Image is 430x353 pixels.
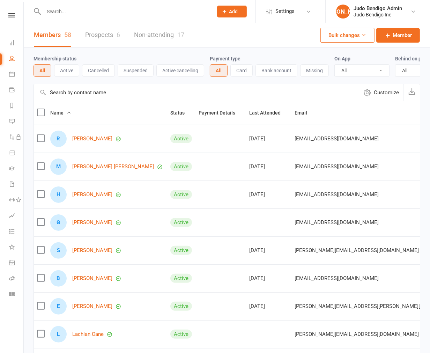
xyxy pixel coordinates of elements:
button: Status [170,109,192,117]
button: Customize [359,84,403,101]
label: On App [334,56,350,61]
button: Cancelled [82,64,115,77]
a: Payments [9,83,23,98]
a: [PERSON_NAME] [PERSON_NAME] [72,164,154,170]
button: Last Attended [249,109,288,117]
button: All [34,64,51,77]
span: Last Attended [249,110,288,116]
span: [EMAIL_ADDRESS][DOMAIN_NAME] [295,188,379,201]
button: Email [295,109,315,117]
span: Customize [374,88,399,97]
div: Active [170,274,192,283]
span: Email [295,110,315,116]
a: Members58 [34,23,71,47]
span: Settings [275,3,295,19]
div: 6 [117,31,120,38]
a: Calendar [9,67,23,83]
div: S [50,242,67,259]
div: R [50,131,67,147]
div: [DATE] [249,136,288,142]
span: Status [170,110,192,116]
div: 58 [64,31,71,38]
span: [PERSON_NAME][EMAIL_ADDRESS][DOMAIN_NAME] [295,244,419,257]
div: H [50,186,67,203]
div: [DATE] [249,164,288,170]
button: All [210,64,228,77]
a: Dashboard [9,36,23,51]
span: [EMAIL_ADDRESS][DOMAIN_NAME] [295,272,379,285]
div: Judo Bendigo Admin [354,5,402,12]
button: Card [230,64,253,77]
div: 17 [177,31,184,38]
div: [PERSON_NAME] [336,5,350,19]
input: Search by contact name [34,84,359,101]
label: Payment type [210,56,240,61]
a: Lachlan Cane [72,331,104,337]
span: [PERSON_NAME][EMAIL_ADDRESS][DOMAIN_NAME] [295,328,419,341]
button: Name [50,109,71,117]
button: Suspended [118,64,154,77]
span: Payment Details [199,110,243,116]
a: [PERSON_NAME] [72,275,112,281]
button: Payment Details [199,109,243,117]
div: [DATE] [249,303,288,309]
button: Active [54,64,79,77]
button: Bank account [255,64,297,77]
div: [DATE] [249,248,288,253]
div: Active [170,330,192,339]
div: G [50,214,67,231]
span: [EMAIL_ADDRESS][DOMAIN_NAME] [295,160,379,173]
div: B [50,270,67,287]
button: Bulk changes [320,28,375,43]
a: [PERSON_NAME] [72,136,112,142]
a: What's New [9,240,23,256]
div: Active [170,190,192,199]
div: [DATE] [249,275,288,281]
a: [PERSON_NAME] [72,192,112,198]
div: [DATE] [249,192,288,198]
div: Active [170,246,192,255]
a: Non-attending17 [134,23,184,47]
div: Active [170,218,192,227]
button: Active cancelling [156,64,204,77]
a: Prospects6 [85,23,120,47]
a: [PERSON_NAME] [72,303,112,309]
span: Name [50,110,71,116]
a: Member [376,28,420,43]
a: Reports [9,98,23,114]
a: Class kiosk mode [9,287,23,303]
a: People [9,51,23,67]
a: [PERSON_NAME] [72,220,112,226]
span: [EMAIL_ADDRESS][DOMAIN_NAME] [295,132,379,145]
div: Active [170,162,192,171]
a: Assessments [9,208,23,224]
button: Add [217,6,247,17]
span: Member [393,31,412,39]
span: Add [229,9,238,14]
input: Search... [42,7,208,16]
button: Missing [300,64,329,77]
div: Active [170,302,192,311]
div: E [50,298,67,315]
span: [EMAIL_ADDRESS][DOMAIN_NAME] [295,216,379,229]
a: Product Sales [9,146,23,161]
a: Roll call kiosk mode [9,271,23,287]
div: L [50,326,67,343]
a: [PERSON_NAME] [72,248,112,253]
label: Membership status [34,56,76,61]
div: Active [170,134,192,143]
div: M [50,159,67,175]
a: General attendance kiosk mode [9,256,23,271]
div: Judo Bendigo Inc [354,12,402,18]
